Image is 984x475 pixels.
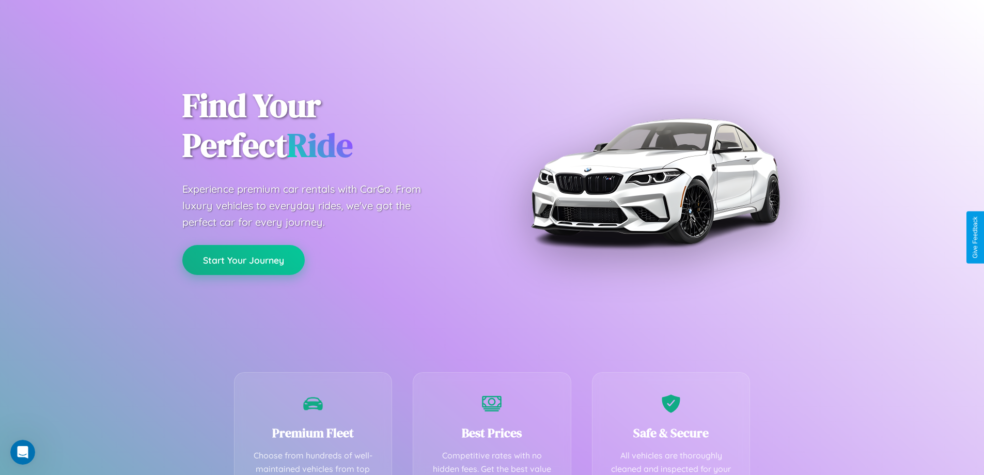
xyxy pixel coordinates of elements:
h3: Best Prices [429,424,555,441]
iframe: Intercom live chat [10,440,35,465]
h1: Find Your Perfect [182,86,477,165]
span: Ride [287,122,353,167]
h3: Premium Fleet [250,424,377,441]
h3: Safe & Secure [608,424,735,441]
img: Premium BMW car rental vehicle [526,52,784,310]
button: Start Your Journey [182,245,305,275]
div: Give Feedback [972,217,979,258]
p: Experience premium car rentals with CarGo. From luxury vehicles to everyday rides, we've got the ... [182,181,441,231]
